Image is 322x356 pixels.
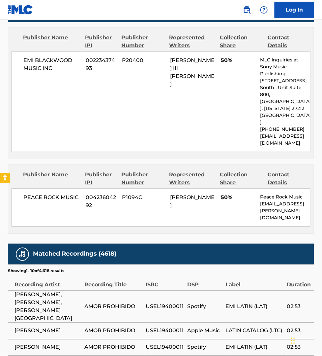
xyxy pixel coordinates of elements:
[268,34,310,50] div: Contact Details
[220,171,263,187] div: Collection Share
[122,171,164,187] div: Publisher Number
[8,5,33,15] img: MLC Logo
[23,34,80,50] div: Publisher Name
[122,194,165,202] span: P1094C
[146,343,184,351] span: USEL19400011
[146,303,184,311] span: USEL19400011
[15,343,81,351] span: [PERSON_NAME]
[15,291,81,323] span: [PERSON_NAME], [PERSON_NAME], [PERSON_NAME][GEOGRAPHIC_DATA]
[287,303,311,311] span: 02:53
[220,34,263,50] div: Collection Share
[84,327,142,335] span: AMOR PROHIBIDO
[225,327,283,335] span: LATIN CATALOG (LTC)
[257,3,271,17] div: Help
[122,57,165,65] span: P20400
[170,57,215,88] span: [PERSON_NAME] III [PERSON_NAME]
[221,194,255,202] span: 50%
[187,303,222,311] span: Spotify
[170,195,215,209] span: [PERSON_NAME]
[260,78,310,98] p: [STREET_ADDRESS] South , Unit Suite 800,
[85,34,116,50] div: Publisher IPI
[86,57,117,73] span: 00223437493
[260,201,310,222] p: [EMAIL_ADDRESS][PERSON_NAME][DOMAIN_NAME]
[287,327,311,335] span: 02:53
[260,6,268,14] img: help
[268,171,310,187] div: Contact Details
[84,274,142,289] div: Recording Title
[221,57,255,65] span: 50%
[287,274,311,289] div: Duration
[187,327,222,335] span: Apple Music
[23,57,81,73] span: EMI BLACKWOOD MUSIC INC
[243,6,251,14] img: search
[15,327,81,335] span: [PERSON_NAME]
[18,250,26,258] img: Matched Recordings
[260,98,310,112] p: [GEOGRAPHIC_DATA], [US_STATE] 37212
[84,303,142,311] span: AMOR PROHIBIDO
[260,126,310,133] p: [PHONE_NUMBER]
[260,194,310,201] p: Peace Rock Music
[15,274,81,289] div: Recording Artist
[187,274,222,289] div: DSP
[291,331,295,351] div: Drag
[289,324,322,356] iframe: Chat Widget
[275,2,314,18] a: Log In
[23,194,81,202] span: PEACE ROCK MUSIC
[84,343,142,351] span: AMOR PROHIBIDO
[33,250,116,258] h5: Matched Recordings (4618)
[146,327,184,335] span: USEL19400011
[187,343,222,351] span: Spotify
[260,133,310,147] p: [EMAIL_ADDRESS][DOMAIN_NAME]
[225,274,283,289] div: Label
[240,3,253,17] a: Public Search
[122,34,164,50] div: Publisher Number
[287,343,311,351] span: 02:53
[146,274,184,289] div: ISRC
[225,303,283,311] span: EMI LATIN (LAT)
[169,34,215,50] div: Represented Writers
[86,194,117,210] span: 00423604292
[169,171,215,187] div: Represented Writers
[23,171,80,187] div: Publisher Name
[260,57,310,78] p: MLC Inquiries at Sony Music Publishing
[85,171,116,187] div: Publisher IPI
[225,343,283,351] span: EMI LATIN (LAT)
[8,268,64,274] p: Showing 1 - 10 of 4,618 results
[260,112,310,126] p: [GEOGRAPHIC_DATA]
